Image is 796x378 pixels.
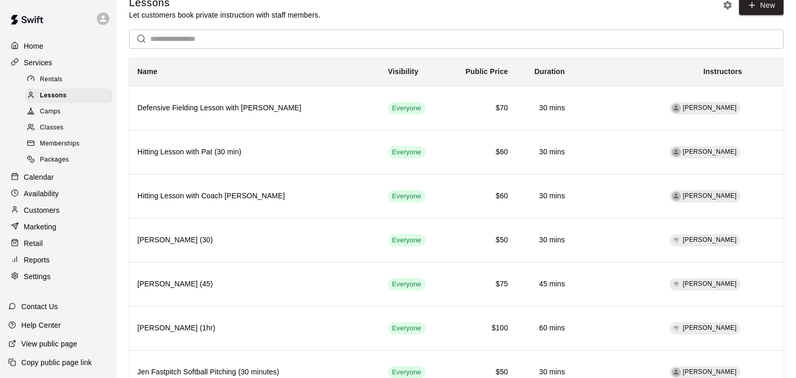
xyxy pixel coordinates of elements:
h6: 30 mins [524,235,565,246]
span: Camps [40,107,61,117]
h6: $75 [453,279,508,290]
a: Packages [25,152,117,168]
div: Rentals [25,72,112,87]
div: This service is visible to all of your customers [388,322,425,335]
p: Home [24,41,44,51]
a: Settings [8,269,108,284]
p: Reports [24,255,50,265]
a: Retail [8,236,108,251]
h6: 45 mins [524,279,565,290]
p: Services [24,57,52,68]
span: Rentals [40,75,63,85]
span: [PERSON_NAME] [683,280,737,287]
div: This service is visible to all of your customers [388,234,425,246]
span: Packages [40,155,69,165]
img: Jimmy Johnson [672,236,681,245]
h6: [PERSON_NAME] (45) [137,279,372,290]
span: Everyone [388,104,425,113]
span: Everyone [388,148,425,157]
a: Marketing [8,219,108,235]
h6: 60 mins [524,323,565,334]
a: Home [8,38,108,54]
a: Rentals [25,71,117,88]
h6: Jen Fastpitch Softball Pitching (30 minutes) [137,367,372,378]
p: View public page [21,339,77,349]
div: This service is visible to all of your customers [388,190,425,202]
span: Everyone [388,192,425,201]
div: This service is visible to all of your customers [388,278,425,290]
h6: 30 mins [524,191,565,202]
div: This service is visible to all of your customers [388,102,425,114]
h6: [PERSON_NAME] (1hr) [137,323,372,334]
p: Calendar [24,172,54,182]
div: Jen Tibbits [672,368,681,377]
span: Everyone [388,280,425,289]
a: Customers [8,202,108,218]
h6: Hitting Lesson with Coach [PERSON_NAME] [137,191,372,202]
a: Availability [8,186,108,201]
a: Reports [8,252,108,268]
span: Lessons [40,91,67,101]
h6: $100 [453,323,508,334]
p: Retail [24,238,43,249]
h6: $60 [453,191,508,202]
span: [PERSON_NAME] [683,192,737,199]
span: Everyone [388,324,425,333]
span: Everyone [388,236,425,245]
h6: 30 mins [524,147,565,158]
span: [PERSON_NAME] [683,236,737,243]
img: Jimmy Johnson [672,280,681,289]
div: Anthony Dionisio [672,104,681,113]
span: Classes [40,123,63,133]
span: [PERSON_NAME] [683,148,737,155]
p: Availability [24,188,59,199]
div: Pat Byrnes [672,148,681,157]
h6: $50 [453,235,508,246]
span: Memberships [40,139,79,149]
span: [PERSON_NAME] [683,104,737,111]
div: Anthony Dionisio [672,192,681,201]
a: Memberships [25,136,117,152]
h6: $50 [453,367,508,378]
h6: Hitting Lesson with Pat (30 min) [137,147,372,158]
h6: 30 mins [524,367,565,378]
span: [PERSON_NAME] [683,324,737,331]
h6: [PERSON_NAME] (30) [137,235,372,246]
h6: Defensive Fielding Lesson with [PERSON_NAME] [137,103,372,114]
p: Help Center [21,320,61,330]
span: [PERSON_NAME] [683,368,737,375]
b: Duration [534,67,565,76]
p: Contact Us [21,301,58,312]
a: Camps [25,104,117,120]
b: Instructors [703,67,742,76]
div: This service is visible to all of your customers [388,146,425,158]
h6: $60 [453,147,508,158]
a: Calendar [8,169,108,185]
div: Camps [25,105,112,119]
div: Classes [25,121,112,135]
h6: 30 mins [524,103,565,114]
p: Customers [24,205,60,215]
img: Jimmy Johnson [672,324,681,333]
a: Services [8,55,108,70]
div: Memberships [25,137,112,151]
span: Everyone [388,368,425,377]
a: Lessons [25,88,117,104]
div: Packages [25,153,112,167]
a: Classes [25,120,117,136]
div: Lessons [25,89,112,103]
p: Marketing [24,222,56,232]
p: Copy public page link [21,357,92,368]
